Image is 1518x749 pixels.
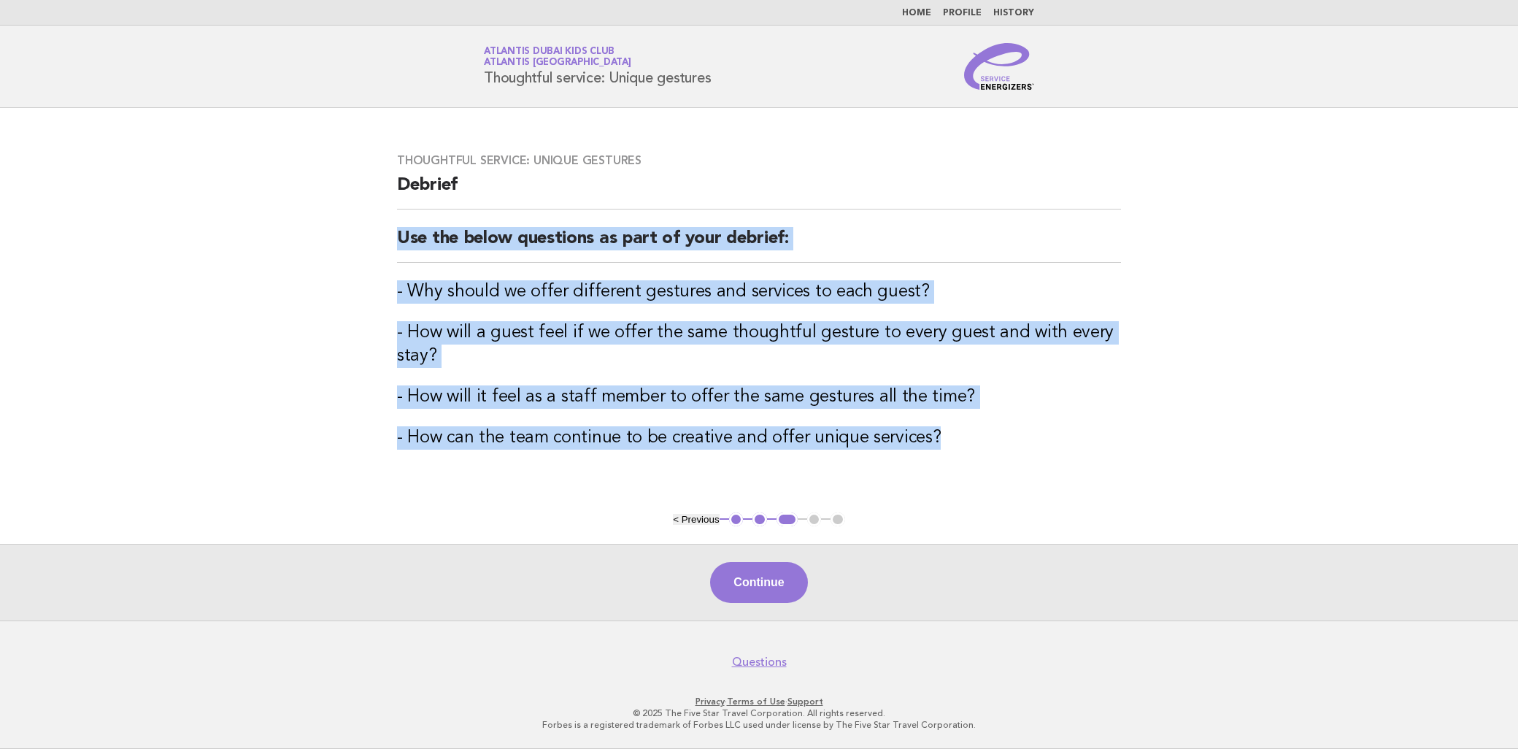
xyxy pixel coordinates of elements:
[484,58,631,68] span: Atlantis [GEOGRAPHIC_DATA]
[312,696,1206,707] p: · ·
[902,9,931,18] a: Home
[696,696,725,707] a: Privacy
[729,512,744,527] button: 1
[787,696,823,707] a: Support
[777,512,798,527] button: 3
[710,562,807,603] button: Continue
[312,707,1206,719] p: © 2025 The Five Star Travel Corporation. All rights reserved.
[993,9,1034,18] a: History
[732,655,787,669] a: Questions
[484,47,711,85] h1: Thoughtful service: Unique gestures
[397,426,1121,450] h3: - How can the team continue to be creative and offer unique services?
[752,512,767,527] button: 2
[964,43,1034,90] img: Service Energizers
[397,321,1121,368] h3: - How will a guest feel if we offer the same thoughtful gesture to every guest and with every stay?
[673,514,719,525] button: < Previous
[943,9,982,18] a: Profile
[397,280,1121,304] h3: - Why should we offer different gestures and services to each guest?
[397,153,1121,168] h3: Thoughtful service: Unique gestures
[727,696,785,707] a: Terms of Use
[397,385,1121,409] h3: - How will it feel as a staff member to offer the same gestures all the time?
[484,47,631,67] a: Atlantis Dubai Kids ClubAtlantis [GEOGRAPHIC_DATA]
[312,719,1206,731] p: Forbes is a registered trademark of Forbes LLC used under license by The Five Star Travel Corpora...
[397,227,1121,263] h2: Use the below questions as part of your debrief:
[397,174,1121,210] h2: Debrief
